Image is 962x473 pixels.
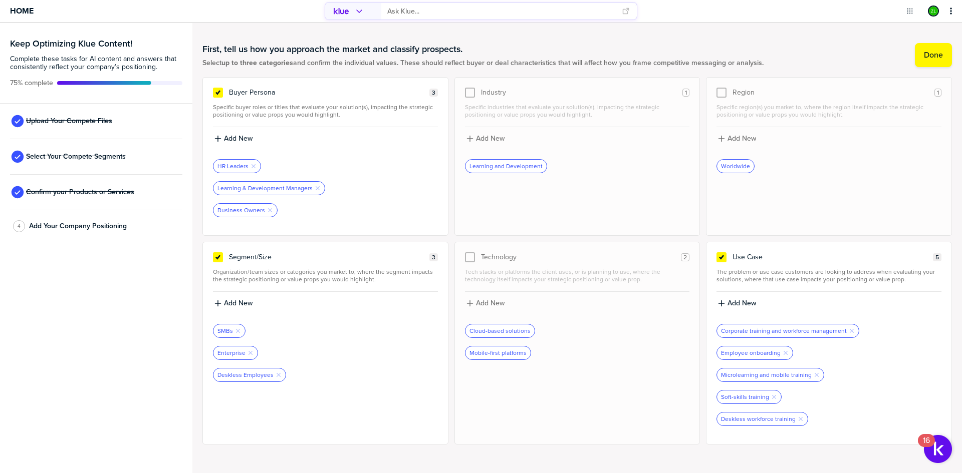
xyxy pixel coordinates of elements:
label: Add New [476,134,505,143]
span: 3 [432,89,435,97]
label: Add New [224,134,253,143]
h1: First, tell us how you approach the market and classify prospects. [202,43,764,55]
div: Zev L. [928,6,939,17]
button: Remove Tag [276,372,282,378]
button: Remove Tag [251,163,257,169]
button: Remove Tag [235,328,241,334]
span: 2 [683,254,687,261]
span: 3 [432,254,435,261]
span: Specific industries that evaluate your solution(s), impacting the strategic positioning or value ... [465,104,690,119]
button: Add New [716,133,941,144]
span: 1 [937,89,939,97]
label: Add New [728,299,756,308]
span: 5 [935,254,939,261]
button: Remove Tag [849,328,855,334]
a: Edit Profile [927,5,940,18]
div: 16 [923,440,930,453]
h3: Keep Optimizing Klue Content! [10,39,182,48]
button: Add New [213,298,438,309]
button: Add New [465,298,690,309]
span: Use Case [733,253,763,261]
button: Remove Tag [248,350,254,356]
span: Specific buyer roles or titles that evaluate your solution(s), impacting the strategic positionin... [213,104,438,119]
label: Done [924,50,943,60]
button: Remove Tag [771,394,777,400]
span: 1 [685,89,687,97]
button: Done [915,43,952,67]
button: Remove Tag [798,416,804,422]
label: Add New [476,299,505,308]
button: Open Resource Center, 16 new notifications [924,435,952,463]
button: Remove Tag [315,185,321,191]
span: Organization/team sizes or categories you market to, where the segment impacts the strategic posi... [213,268,438,283]
span: 4 [18,222,21,230]
button: Remove Tag [814,372,820,378]
button: Remove Tag [783,350,789,356]
button: Open Drop [905,6,915,16]
span: Upload Your Compete Files [26,117,112,125]
button: Add New [716,298,941,309]
span: Add Your Company Positioning [29,222,127,230]
img: 68efa1eb0dd1966221c28eaef6eec194-sml.png [929,7,938,16]
label: Add New [224,299,253,308]
span: Home [10,7,34,15]
strong: up to three categories [221,58,293,68]
button: Add New [213,133,438,144]
span: Segment/Size [229,253,272,261]
span: Select Your Compete Segments [26,153,126,161]
input: Ask Klue... [387,3,616,20]
label: Add New [728,134,756,143]
span: Buyer Persona [229,89,275,97]
span: Tech stacks or platforms the client uses, or is planning to use, where the technology itself impa... [465,268,690,283]
span: Industry [481,89,506,97]
span: Confirm your Products or Services [26,188,134,196]
span: The problem or use case customers are looking to address when evaluating your solutions, where th... [716,268,941,283]
span: Technology [481,253,517,261]
span: Specific region(s) you market to, where the region itself impacts the strategic positioning or va... [716,104,941,119]
button: Remove Tag [267,207,273,213]
span: Active [10,79,53,87]
span: Complete these tasks for AI content and answers that consistently reflect your company’s position... [10,55,182,71]
button: Add New [465,133,690,144]
span: Region [733,89,755,97]
span: Select and confirm the individual values. These should reflect buyer or deal characteristics that... [202,59,764,67]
